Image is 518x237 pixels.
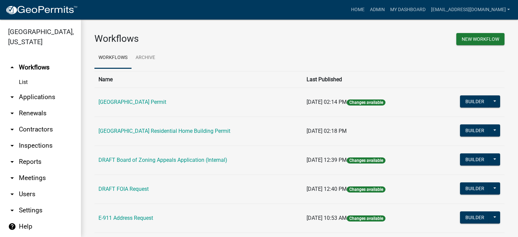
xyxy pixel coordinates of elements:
[428,3,513,16] a: [EMAIL_ADDRESS][DOMAIN_NAME]
[348,3,367,16] a: Home
[132,47,159,69] a: Archive
[8,223,16,231] i: help
[307,99,347,105] span: [DATE] 02:14 PM
[8,174,16,182] i: arrow_drop_down
[347,99,385,106] span: Changes available
[456,33,505,45] button: New Workflow
[98,99,166,105] a: [GEOGRAPHIC_DATA] Permit
[347,215,385,221] span: Changes available
[367,3,387,16] a: Admin
[94,33,294,45] h3: Workflows
[307,128,347,134] span: [DATE] 02:18 PM
[460,182,490,195] button: Builder
[8,206,16,214] i: arrow_drop_down
[98,186,149,192] a: DRAFT FOIA Request
[460,95,490,108] button: Builder
[94,47,132,69] a: Workflows
[98,157,227,163] a: DRAFT Board of Zoning Appeals Application (Internal)
[98,128,230,134] a: [GEOGRAPHIC_DATA] Residential Home Building Permit
[460,153,490,166] button: Builder
[8,190,16,198] i: arrow_drop_down
[8,158,16,166] i: arrow_drop_down
[303,71,432,88] th: Last Published
[347,186,385,192] span: Changes available
[387,3,428,16] a: My Dashboard
[460,124,490,137] button: Builder
[94,71,303,88] th: Name
[8,109,16,117] i: arrow_drop_down
[307,157,347,163] span: [DATE] 12:39 PM
[8,93,16,101] i: arrow_drop_down
[307,215,347,221] span: [DATE] 10:53 AM
[8,63,16,71] i: arrow_drop_up
[307,186,347,192] span: [DATE] 12:40 PM
[347,157,385,164] span: Changes available
[8,142,16,150] i: arrow_drop_down
[8,125,16,134] i: arrow_drop_down
[460,211,490,224] button: Builder
[98,215,153,221] a: E-911 Address Request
